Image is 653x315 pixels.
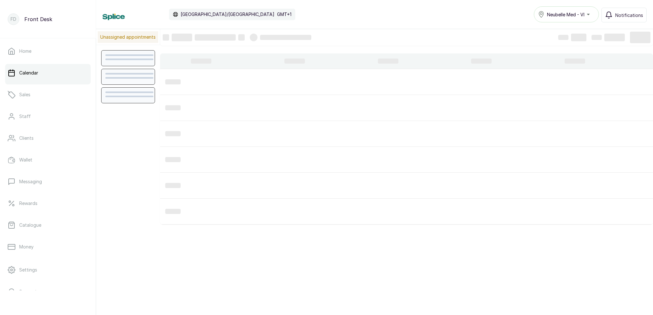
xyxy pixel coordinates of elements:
a: Home [5,42,91,60]
p: Settings [19,267,37,273]
a: Support [5,283,91,301]
span: Notifications [615,12,643,19]
p: Front Desk [24,15,52,23]
button: Notifications [601,8,647,22]
a: Wallet [5,151,91,169]
a: Calendar [5,64,91,82]
a: Settings [5,261,91,279]
p: Catalogue [19,222,41,228]
p: Unassigned appointments [98,31,158,43]
a: Catalogue [5,216,91,234]
a: Messaging [5,173,91,191]
p: GMT+1 [277,11,291,18]
a: Clients [5,129,91,147]
p: Messaging [19,178,42,185]
a: Money [5,238,91,256]
a: Rewards [5,194,91,212]
p: Rewards [19,200,37,207]
p: [GEOGRAPHIC_DATA]/[GEOGRAPHIC_DATA] [181,11,274,18]
p: FD [11,16,16,22]
span: Neubelle Med - VI [547,11,584,18]
button: Neubelle Med - VI [534,6,599,22]
p: Clients [19,135,34,141]
a: Staff [5,107,91,125]
p: Calendar [19,70,38,76]
p: Support [19,288,37,295]
p: Home [19,48,31,54]
p: Wallet [19,157,32,163]
p: Money [19,244,34,250]
p: Sales [19,91,30,98]
a: Sales [5,86,91,104]
p: Staff [19,113,31,120]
